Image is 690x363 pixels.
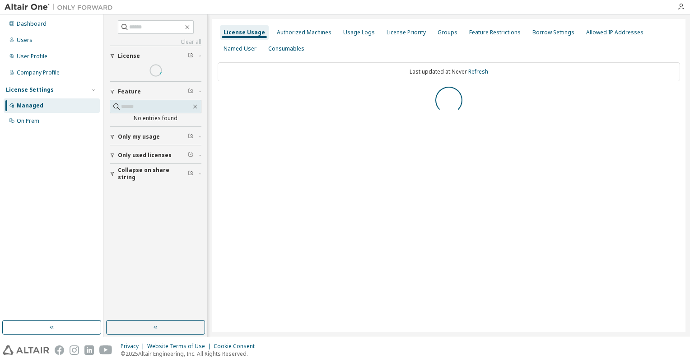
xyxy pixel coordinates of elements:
[468,68,488,75] a: Refresh
[3,345,49,355] img: altair_logo.svg
[118,167,188,181] span: Collapse on share string
[268,45,304,52] div: Consumables
[188,170,193,177] span: Clear filter
[17,69,60,76] div: Company Profile
[110,82,201,102] button: Feature
[55,345,64,355] img: facebook.svg
[17,20,47,28] div: Dashboard
[277,29,331,36] div: Authorized Machines
[121,350,260,358] p: © 2025 Altair Engineering, Inc. All Rights Reserved.
[118,52,140,60] span: License
[118,88,141,95] span: Feature
[110,127,201,147] button: Only my usage
[224,29,265,36] div: License Usage
[218,62,680,81] div: Last updated at: Never
[110,145,201,165] button: Only used licenses
[17,117,39,125] div: On Prem
[110,38,201,46] a: Clear all
[188,133,193,140] span: Clear filter
[110,46,201,66] button: License
[343,29,375,36] div: Usage Logs
[586,29,643,36] div: Allowed IP Addresses
[99,345,112,355] img: youtube.svg
[118,133,160,140] span: Only my usage
[17,53,47,60] div: User Profile
[110,164,201,184] button: Collapse on share string
[84,345,94,355] img: linkedin.svg
[5,3,117,12] img: Altair One
[214,343,260,350] div: Cookie Consent
[110,115,201,122] div: No entries found
[17,37,33,44] div: Users
[469,29,521,36] div: Feature Restrictions
[224,45,256,52] div: Named User
[532,29,574,36] div: Borrow Settings
[387,29,426,36] div: License Priority
[188,52,193,60] span: Clear filter
[147,343,214,350] div: Website Terms of Use
[188,152,193,159] span: Clear filter
[17,102,43,109] div: Managed
[118,152,172,159] span: Only used licenses
[121,343,147,350] div: Privacy
[438,29,457,36] div: Groups
[70,345,79,355] img: instagram.svg
[188,88,193,95] span: Clear filter
[6,86,54,93] div: License Settings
